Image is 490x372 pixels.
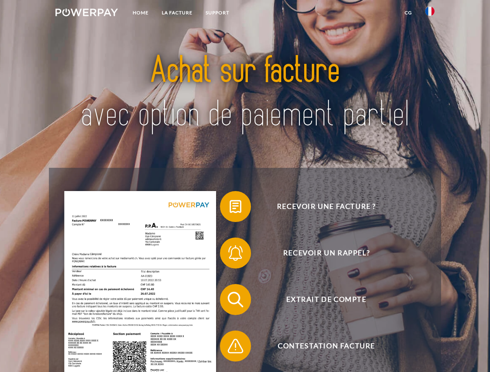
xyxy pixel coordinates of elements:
[155,6,199,20] a: LA FACTURE
[126,6,155,20] a: Home
[226,243,245,263] img: qb_bell.svg
[220,191,422,222] button: Recevoir une facture ?
[226,290,245,309] img: qb_search.svg
[226,336,245,356] img: qb_warning.svg
[231,191,421,222] span: Recevoir une facture ?
[231,331,421,362] span: Contestation Facture
[74,37,416,148] img: title-powerpay_fr.svg
[220,284,422,315] button: Extrait de compte
[220,238,422,269] button: Recevoir un rappel?
[226,197,245,216] img: qb_bill.svg
[425,7,435,16] img: fr
[199,6,236,20] a: Support
[231,284,421,315] span: Extrait de compte
[220,331,422,362] button: Contestation Facture
[398,6,419,20] a: CG
[231,238,421,269] span: Recevoir un rappel?
[55,9,118,16] img: logo-powerpay-white.svg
